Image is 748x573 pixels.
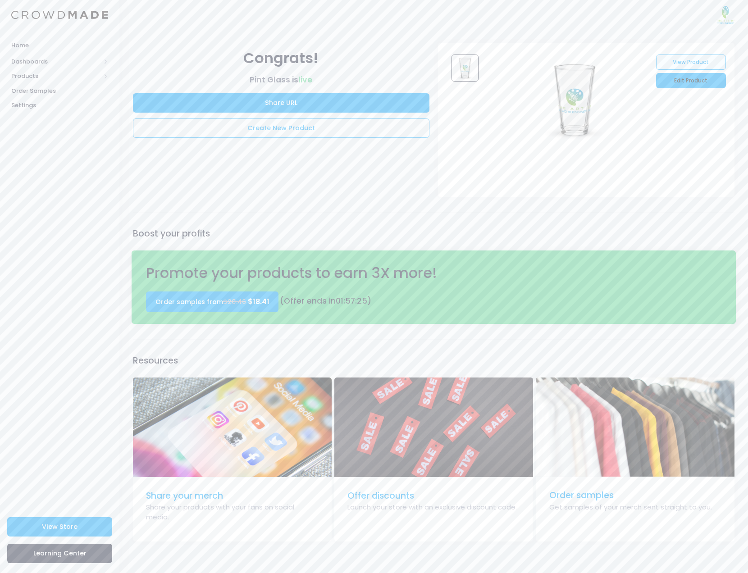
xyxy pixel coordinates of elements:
div: Boost your profits [132,227,736,240]
a: Learning Center [7,544,112,563]
div: Share your products with your fans on social media. [146,502,318,523]
a: Create New Product [133,118,429,138]
div: Congrats! [133,47,429,69]
span: 25 [357,296,367,306]
div: Launch your store with an exclusive discount code. [347,502,520,512]
span: 57 [345,296,355,306]
div: Offer discounts [347,489,520,502]
a: View Store [7,517,112,537]
a: Edit Product [656,73,726,88]
div: Order samples [549,489,721,502]
div: Get samples of your merch sent straight to you. [549,502,721,512]
div: Promote your products to earn 3X more! [142,262,580,284]
s: $20.46 [223,297,246,306]
a: Order samples from$20.46 $18.41 [146,291,278,312]
span: live [298,74,312,85]
span: Products [11,72,100,81]
a: Share your merch Share your products with your fans on social media. [133,377,332,541]
a: Order samples Get samples of your merch sent straight to you. [536,377,734,541]
a: Offer discounts Launch your store with an exclusive discount code. [334,377,533,541]
span: $18.41 [248,296,269,307]
span: Learning Center [33,549,87,558]
img: Pint_Glass_-_469b482f-8f6b-48d9-852d-42e393a74a31.jpg [452,55,479,82]
div: Share your merch [146,489,318,502]
div: Resources [132,354,736,367]
span: Order Samples [11,86,108,95]
span: Dashboards [11,57,100,66]
h3: Pint Glass is [133,75,429,85]
span: Settings [11,101,108,110]
img: Logo [11,11,108,19]
span: View Store [42,522,78,531]
span: Home [11,41,108,50]
span: (Offer ends in ) [280,296,371,306]
img: User [716,6,734,24]
span: : : [336,296,367,306]
a: View Product [656,55,726,70]
span: 01 [336,296,343,306]
button: Share URL [133,93,429,113]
